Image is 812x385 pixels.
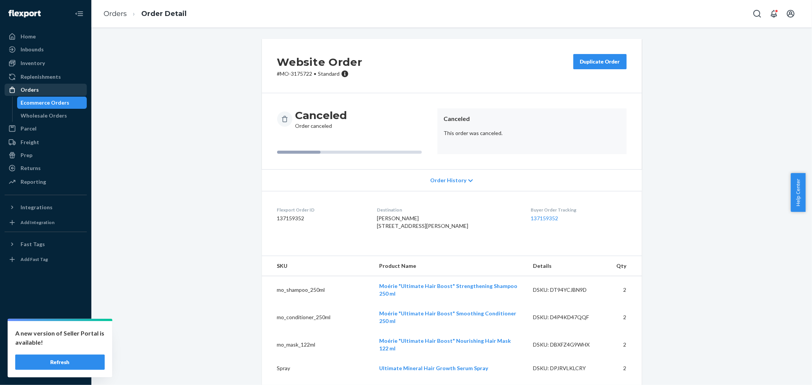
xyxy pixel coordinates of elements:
[531,215,558,221] a: 137159352
[5,43,87,56] a: Inbounds
[141,10,187,18] a: Order Detail
[5,238,87,250] button: Fast Tags
[21,178,46,186] div: Reporting
[443,129,621,137] p: This order was canceled.
[791,173,806,212] button: Help Center
[17,110,87,122] a: Wholesale Orders
[104,10,127,18] a: Orders
[527,256,611,276] th: Details
[533,364,605,372] div: DSKU: DPJRVLKLCRY
[533,313,605,321] div: DSKU: D4P4KD47QQF
[377,207,518,213] dt: Destination
[21,164,41,172] div: Returns
[21,256,48,262] div: Add Fast Tag
[21,240,45,248] div: Fast Tags
[443,115,621,123] header: Canceled
[611,358,642,378] td: 2
[580,58,620,65] div: Duplicate Order
[430,177,466,184] span: Order History
[573,54,627,69] button: Duplicate Order
[5,338,87,350] a: Talk to Support
[5,136,87,148] a: Freight
[21,138,39,146] div: Freight
[21,125,37,132] div: Parcel
[5,176,87,188] a: Reporting
[380,365,488,371] a: Ultimate Mineral Hair Growth Serum Spray
[5,149,87,161] a: Prep
[5,30,87,43] a: Home
[611,276,642,304] td: 2
[380,283,518,297] a: Moérie "Ultimate Hair Boost" Strengthening Shampoo 250 ml
[611,256,642,276] th: Qty
[533,341,605,348] div: DSKU: DBXFZ4G9WHX
[21,204,53,211] div: Integrations
[15,355,105,370] button: Refresh
[21,33,36,40] div: Home
[533,286,605,294] div: DSKU: DT94YCJBN9D
[277,207,365,213] dt: Flexport Order ID
[262,276,373,304] td: mo_shampoo_250ml
[5,84,87,96] a: Orders
[377,215,468,229] span: [PERSON_NAME] [STREET_ADDRESS][PERSON_NAME]
[21,46,44,53] div: Inbounds
[277,70,362,78] p: # MO-3175722
[295,108,347,122] h3: Canceled
[5,364,87,376] button: Give Feedback
[783,6,798,21] button: Open account menu
[5,351,87,363] a: Help Center
[380,337,511,352] a: Moérie "Ultimate Hair Boost" Nourishing Hair Mask 122 ml
[21,59,45,67] div: Inventory
[611,304,642,331] td: 2
[5,57,87,69] a: Inventory
[766,6,782,21] button: Open notifications
[277,215,365,222] dd: 137159352
[17,97,87,109] a: Ecommerce Orders
[21,73,61,81] div: Replenishments
[262,331,373,358] td: mo_mask_122ml
[318,70,340,77] span: Standard
[5,123,87,135] a: Parcel
[531,207,627,213] dt: Buyer Order Tracking
[21,99,70,107] div: Ecommerce Orders
[262,304,373,331] td: mo_conditioner_250ml
[15,329,105,347] p: A new version of Seller Portal is available!
[5,201,87,213] button: Integrations
[314,70,317,77] span: •
[262,256,373,276] th: SKU
[5,71,87,83] a: Replenishments
[21,219,54,226] div: Add Integration
[380,310,517,324] a: Moérie "Ultimate Hair Boost" Smoothing Conditioner 250 ml
[5,253,87,266] a: Add Fast Tag
[21,151,32,159] div: Prep
[277,54,362,70] h2: Website Order
[97,3,193,25] ol: breadcrumbs
[21,86,39,94] div: Orders
[21,112,67,119] div: Wholesale Orders
[295,108,347,130] div: Order canceled
[262,358,373,378] td: Spray
[611,331,642,358] td: 2
[5,162,87,174] a: Returns
[72,6,87,21] button: Close Navigation
[5,325,87,337] a: Settings
[373,256,527,276] th: Product Name
[8,10,41,17] img: Flexport logo
[750,6,765,21] button: Open Search Box
[5,216,87,229] a: Add Integration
